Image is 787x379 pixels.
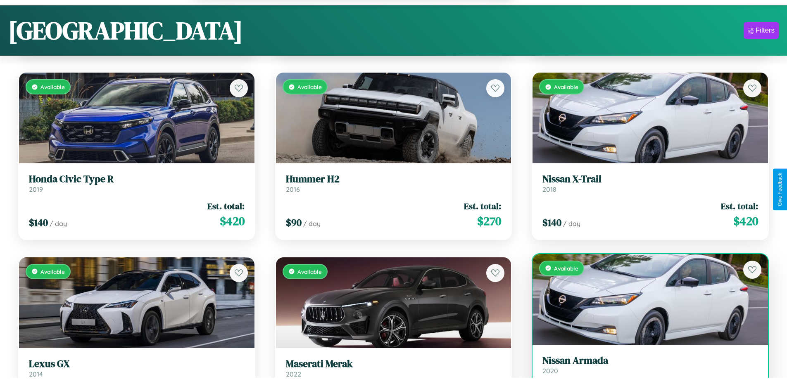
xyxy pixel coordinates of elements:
[40,83,65,90] span: Available
[220,213,245,229] span: $ 420
[286,358,502,370] h3: Maserati Merak
[50,219,67,228] span: / day
[756,26,775,35] div: Filters
[286,370,301,378] span: 2022
[542,173,758,185] h3: Nissan X-Trail
[542,367,558,375] span: 2020
[286,358,502,378] a: Maserati Merak2022
[29,370,43,378] span: 2014
[554,265,578,272] span: Available
[542,173,758,193] a: Nissan X-Trail2018
[563,219,580,228] span: / day
[286,216,302,229] span: $ 90
[40,268,65,275] span: Available
[721,200,758,212] span: Est. total:
[733,213,758,229] span: $ 420
[29,173,245,193] a: Honda Civic Type R2019
[542,185,556,193] span: 2018
[744,22,779,39] button: Filters
[464,200,501,212] span: Est. total:
[29,358,245,370] h3: Lexus GX
[297,268,322,275] span: Available
[542,355,758,375] a: Nissan Armada2020
[8,14,243,47] h1: [GEOGRAPHIC_DATA]
[286,173,502,193] a: Hummer H22016
[542,355,758,367] h3: Nissan Armada
[542,216,561,229] span: $ 140
[207,200,245,212] span: Est. total:
[29,173,245,185] h3: Honda Civic Type R
[286,173,502,185] h3: Hummer H2
[297,83,322,90] span: Available
[477,213,501,229] span: $ 270
[29,185,43,193] span: 2019
[777,173,783,206] div: Give Feedback
[554,83,578,90] span: Available
[29,358,245,378] a: Lexus GX2014
[303,219,321,228] span: / day
[29,216,48,229] span: $ 140
[286,185,300,193] span: 2016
